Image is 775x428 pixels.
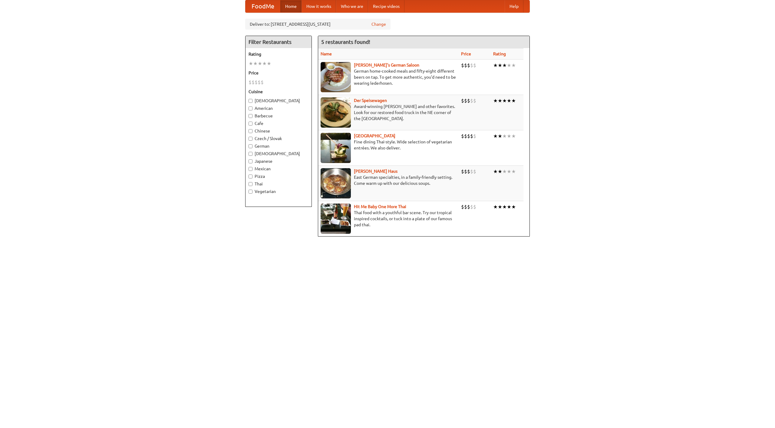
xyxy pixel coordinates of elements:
li: $ [461,204,464,210]
li: ★ [507,133,511,139]
a: Name [321,51,332,56]
a: [GEOGRAPHIC_DATA] [354,133,395,138]
li: ★ [493,97,498,104]
input: Cafe [249,122,252,126]
li: $ [461,62,464,69]
li: ★ [267,60,271,67]
h5: Cuisine [249,89,308,95]
input: Czech / Slovak [249,137,252,141]
img: kohlhaus.jpg [321,168,351,198]
p: Thai food with a youthful bar scene. Try our tropical inspired cocktails, or tuck into a plate of... [321,210,456,228]
input: Barbecue [249,114,252,118]
li: $ [467,133,470,139]
li: $ [252,79,255,86]
li: ★ [498,62,502,69]
li: ★ [502,133,507,139]
input: Vegetarian [249,190,252,194]
label: Mexican [249,166,308,172]
li: ★ [511,168,516,175]
li: ★ [511,97,516,104]
label: [DEMOGRAPHIC_DATA] [249,98,308,104]
li: ★ [507,204,511,210]
label: Pizza [249,173,308,179]
li: $ [464,168,467,175]
h4: Filter Restaurants [246,36,312,48]
li: ★ [507,97,511,104]
li: ★ [498,204,502,210]
label: Vegetarian [249,188,308,194]
label: Thai [249,181,308,187]
li: ★ [258,60,262,67]
li: $ [249,79,252,86]
li: $ [464,97,467,104]
label: Cafe [249,120,308,126]
a: Rating [493,51,506,56]
li: ★ [262,60,267,67]
li: ★ [498,133,502,139]
a: Help [505,0,523,12]
li: ★ [498,168,502,175]
a: Recipe videos [368,0,404,12]
ng-pluralize: 5 restaurants found! [321,39,370,45]
li: $ [461,97,464,104]
li: ★ [493,62,498,69]
input: American [249,106,252,110]
h5: Price [249,70,308,76]
input: Thai [249,182,252,186]
li: ★ [511,62,516,69]
a: [PERSON_NAME]'s German Saloon [354,63,419,67]
li: $ [461,168,464,175]
li: $ [461,133,464,139]
li: $ [464,62,467,69]
a: Hit Me Baby One More Thai [354,204,406,209]
label: American [249,105,308,111]
li: ★ [502,204,507,210]
li: ★ [493,204,498,210]
li: $ [255,79,258,86]
li: $ [470,168,473,175]
label: Czech / Slovak [249,136,308,142]
a: Change [371,21,386,27]
li: $ [261,79,264,86]
a: Der Speisewagen [354,98,387,103]
img: satay.jpg [321,133,351,163]
li: $ [467,204,470,210]
li: ★ [502,97,507,104]
li: ★ [502,168,507,175]
li: $ [470,204,473,210]
img: speisewagen.jpg [321,97,351,128]
li: $ [473,204,476,210]
input: German [249,144,252,148]
a: Who we are [336,0,368,12]
p: Award-winning [PERSON_NAME] and other favorites. Look for our restored food truck in the NE corne... [321,103,456,122]
li: ★ [498,97,502,104]
label: Barbecue [249,113,308,119]
li: ★ [493,133,498,139]
p: German home-cooked meals and fifty-eight different beers on tap. To get more authentic, you'd nee... [321,68,456,86]
li: $ [470,97,473,104]
li: ★ [493,168,498,175]
a: How it works [302,0,336,12]
label: Chinese [249,128,308,134]
li: $ [464,133,467,139]
li: $ [473,168,476,175]
li: $ [464,204,467,210]
input: Japanese [249,159,252,163]
li: $ [467,97,470,104]
li: ★ [502,62,507,69]
li: $ [473,97,476,104]
li: $ [470,62,473,69]
img: esthers.jpg [321,62,351,92]
label: Japanese [249,158,308,164]
li: ★ [507,168,511,175]
a: [PERSON_NAME] Haus [354,169,397,174]
input: Pizza [249,175,252,178]
label: [DEMOGRAPHIC_DATA] [249,151,308,157]
li: $ [473,133,476,139]
a: Price [461,51,471,56]
li: ★ [253,60,258,67]
li: $ [467,168,470,175]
